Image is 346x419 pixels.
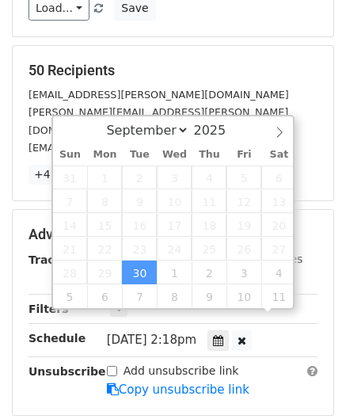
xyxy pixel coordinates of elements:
[29,62,317,79] h5: 50 Recipients
[107,333,196,347] span: [DATE] 2:18pm
[87,213,122,237] span: September 15, 2025
[226,213,261,237] span: September 19, 2025
[29,226,317,243] h5: Advanced
[192,237,226,261] span: September 25, 2025
[261,284,296,308] span: October 11, 2025
[53,166,88,189] span: August 31, 2025
[261,166,296,189] span: September 6, 2025
[226,150,261,160] span: Fri
[29,165,95,185] a: +47 more
[192,213,226,237] span: September 18, 2025
[29,89,289,101] small: [EMAIL_ADDRESS][PERSON_NAME][DOMAIN_NAME]
[157,261,192,284] span: October 1, 2025
[192,150,226,160] span: Thu
[192,189,226,213] span: September 11, 2025
[122,166,157,189] span: September 2, 2025
[124,363,239,379] label: Add unsubscribe link
[261,237,296,261] span: September 27, 2025
[53,150,88,160] span: Sun
[157,150,192,160] span: Wed
[261,213,296,237] span: September 20, 2025
[122,213,157,237] span: September 16, 2025
[29,303,69,315] strong: Filters
[226,237,261,261] span: September 26, 2025
[157,284,192,308] span: October 8, 2025
[87,237,122,261] span: September 22, 2025
[261,150,296,160] span: Sat
[53,189,88,213] span: September 7, 2025
[53,213,88,237] span: September 14, 2025
[192,284,226,308] span: October 9, 2025
[122,150,157,160] span: Tue
[107,383,249,397] a: Copy unsubscribe link
[226,261,261,284] span: October 3, 2025
[87,150,122,160] span: Mon
[192,166,226,189] span: September 4, 2025
[87,261,122,284] span: September 29, 2025
[122,189,157,213] span: September 9, 2025
[53,261,88,284] span: September 28, 2025
[53,284,88,308] span: October 5, 2025
[122,237,157,261] span: September 23, 2025
[87,189,122,213] span: September 8, 2025
[87,166,122,189] span: September 1, 2025
[226,189,261,213] span: September 12, 2025
[192,261,226,284] span: October 2, 2025
[87,284,122,308] span: October 6, 2025
[122,284,157,308] span: October 7, 2025
[267,343,346,419] iframe: Chat Widget
[157,189,192,213] span: September 10, 2025
[226,284,261,308] span: October 10, 2025
[261,261,296,284] span: October 4, 2025
[29,365,106,378] strong: Unsubscribe
[157,237,192,261] span: September 24, 2025
[189,123,246,138] input: Year
[157,213,192,237] span: September 17, 2025
[29,253,82,266] strong: Tracking
[29,332,86,345] strong: Schedule
[261,189,296,213] span: September 13, 2025
[226,166,261,189] span: September 5, 2025
[122,261,157,284] span: September 30, 2025
[29,106,288,136] small: [PERSON_NAME][EMAIL_ADDRESS][PERSON_NAME][DOMAIN_NAME]
[53,237,88,261] span: September 21, 2025
[157,166,192,189] span: September 3, 2025
[29,142,205,154] small: [EMAIL_ADDRESS][DOMAIN_NAME]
